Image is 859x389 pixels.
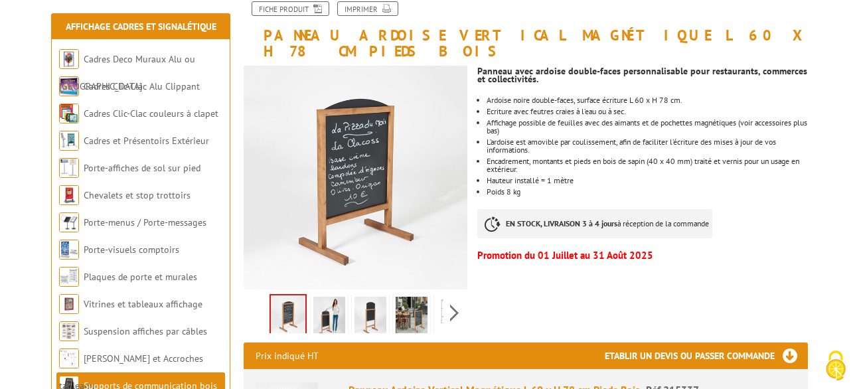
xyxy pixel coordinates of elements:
img: 215337_panneau_vertical_ardoise_2.jpg [271,295,305,337]
img: 215337_panneau_vertical_ardoise_mofidiable.jpg [313,297,345,338]
h3: Etablir un devis ou passer commande [605,343,808,369]
li: L’ardoise est amovible par coulissement, afin de faciliter l’écriture des mises à jour de vos inf... [487,138,808,154]
a: Plaques de porte et murales [84,271,197,283]
img: Plaques de porte et murales [59,267,79,287]
li: Affichage possible de feuilles avec des aimants et de pochettes magnétiques (voir accessoires plu... [487,119,808,135]
img: 215337_panneau_vertical_ardoise_2.jpg [244,66,467,289]
a: Cadres et Présentoirs Extérieur [84,135,209,147]
img: Suspension affiches par câbles [59,321,79,341]
img: Cadres Clic-Clac couleurs à clapet [59,104,79,123]
a: Chevalets et stop trottoirs [84,189,191,201]
li: Encadrement, montants et pieds en bois de sapin (40 x 40 mm) traité et vernis pour un usage en ex... [487,157,808,173]
a: Porte-affiches de sol sur pied [84,162,200,174]
p: à réception de la commande [477,209,712,238]
a: Imprimer [337,1,398,16]
img: Vitrines et tableaux affichage [59,294,79,314]
a: Suspension affiches par câbles [84,325,207,337]
img: Porte-visuels comptoirs [59,240,79,260]
img: Cadres et Présentoirs Extérieur [59,131,79,151]
button: Cookies (fenêtre modale) [813,344,859,389]
a: Cadres Deco Muraux Alu ou [GEOGRAPHIC_DATA] [59,53,195,92]
li: Poids 8 kg [487,188,808,196]
img: Porte-affiches de sol sur pied [59,158,79,178]
p: Promotion du 01 Juillet au 31 Août 2025 [477,252,808,260]
img: Cimaises et Accroches tableaux [59,349,79,368]
a: Affichage Cadres et Signalétique [66,21,216,33]
a: Cadres Clic-Clac Alu Clippant [84,80,200,92]
span: Next [448,302,461,324]
img: 215337_panneau_vertical_ardoise_terrasse.jpg [396,297,428,338]
a: Porte-menus / Porte-messages [84,216,206,228]
li: Ardoise noire double-faces, surface écriture L 60 x H 78 cm. [487,96,808,104]
img: 215337_panneau_vertical_ardoise_dimensions.jpg [437,297,469,338]
a: Cadres Clic-Clac couleurs à clapet [84,108,218,119]
strong: EN STOCK, LIVRAISON 3 à 4 jours [506,218,617,228]
img: Chevalets et stop trottoirs [59,185,79,205]
li: Ecriture avec feutres craies à l’eau ou à sec. [487,108,808,116]
img: Cadres Deco Muraux Alu ou Bois [59,49,79,69]
img: Porte-menus / Porte-messages [59,212,79,232]
li: Hauteur installé = 1 mètre [487,177,808,185]
img: 215337_panneau_vertical_ardoise_sortie.jpg [354,297,386,338]
p: Prix indiqué HT [256,343,319,369]
img: Cookies (fenêtre modale) [819,349,852,382]
a: Porte-visuels comptoirs [84,244,179,256]
strong: Panneau avec ardoise double-faces personnalisable pour restaurants, commerces et collectivités. [477,65,807,85]
a: Fiche produit [252,1,329,16]
a: Vitrines et tableaux affichage [84,298,202,310]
